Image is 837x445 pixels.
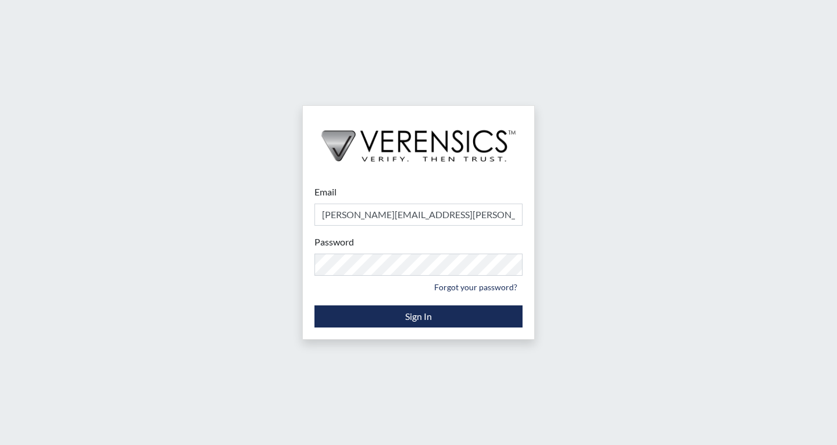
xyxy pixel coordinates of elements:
img: logo-wide-black.2aad4157.png [303,106,534,173]
input: Email [314,204,523,226]
label: Email [314,185,337,199]
a: Forgot your password? [429,278,523,296]
button: Sign In [314,305,523,327]
label: Password [314,235,354,249]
